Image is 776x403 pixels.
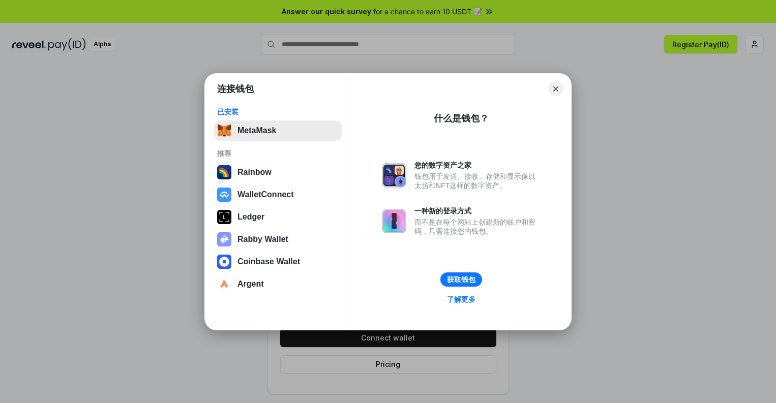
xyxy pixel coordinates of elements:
div: Rabby Wallet [237,235,288,244]
div: 了解更多 [447,295,475,304]
div: 什么是钱包？ [434,112,489,125]
a: 了解更多 [441,293,482,306]
img: svg+xml,%3Csvg%20width%3D%2228%22%20height%3D%2228%22%20viewBox%3D%220%200%2028%2028%22%20fill%3D... [217,188,231,202]
button: Rainbow [214,162,342,182]
img: svg+xml,%3Csvg%20width%3D%2228%22%20height%3D%2228%22%20viewBox%3D%220%200%2028%2028%22%20fill%3D... [217,277,231,291]
button: Coinbase Wallet [214,252,342,272]
div: MetaMask [237,126,276,135]
div: Ledger [237,212,264,222]
div: 已安装 [217,107,339,116]
button: Argent [214,274,342,294]
img: svg+xml,%3Csvg%20xmlns%3D%22http%3A%2F%2Fwww.w3.org%2F2000%2Fsvg%22%20fill%3D%22none%22%20viewBox... [217,232,231,246]
div: 您的数字资产之家 [414,161,541,170]
button: 获取钱包 [440,272,482,287]
div: 一种新的登录方式 [414,206,541,215]
div: WalletConnect [237,190,294,199]
div: Coinbase Wallet [237,257,300,266]
h1: 连接钱包 [217,83,254,95]
div: 推荐 [217,149,339,158]
button: WalletConnect [214,184,342,205]
img: svg+xml,%3Csvg%20width%3D%2228%22%20height%3D%2228%22%20viewBox%3D%220%200%2028%2028%22%20fill%3D... [217,255,231,269]
div: 钱包用于发送、接收、存储和显示像以太坊和NFT这样的数字资产。 [414,172,541,190]
div: 而不是在每个网站上创建新的账户和密码，只需连接您的钱包。 [414,218,541,236]
button: MetaMask [214,120,342,141]
img: svg+xml,%3Csvg%20fill%3D%22none%22%20height%3D%2233%22%20viewBox%3D%220%200%2035%2033%22%20width%... [217,123,231,138]
img: svg+xml,%3Csvg%20xmlns%3D%22http%3A%2F%2Fwww.w3.org%2F2000%2Fsvg%22%20fill%3D%22none%22%20viewBox... [382,209,406,233]
img: svg+xml,%3Csvg%20xmlns%3D%22http%3A%2F%2Fwww.w3.org%2F2000%2Fsvg%22%20fill%3D%22none%22%20viewBox... [382,163,406,188]
div: Argent [237,280,264,289]
button: Close [549,82,563,96]
img: svg+xml,%3Csvg%20width%3D%22120%22%20height%3D%22120%22%20viewBox%3D%220%200%20120%20120%22%20fil... [217,165,231,179]
button: Rabby Wallet [214,229,342,250]
button: Ledger [214,207,342,227]
img: svg+xml,%3Csvg%20xmlns%3D%22http%3A%2F%2Fwww.w3.org%2F2000%2Fsvg%22%20width%3D%2228%22%20height%3... [217,210,231,224]
div: 获取钱包 [447,275,475,284]
div: Rainbow [237,168,272,177]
